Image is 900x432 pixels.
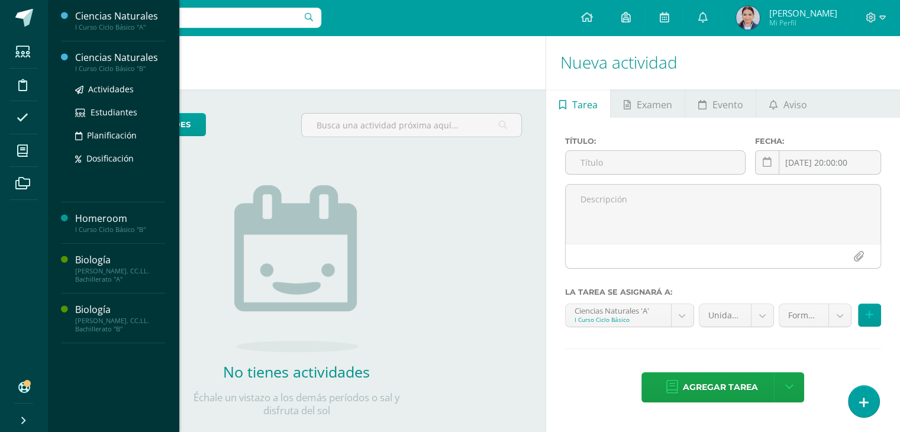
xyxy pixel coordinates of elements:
[708,304,743,327] span: Unidad 4
[75,128,165,142] a: Planificación
[546,89,610,118] a: Tarea
[75,23,165,31] div: I Curso Ciclo Básico "A"
[637,91,672,119] span: Examen
[88,83,134,95] span: Actividades
[75,253,165,283] a: Biología[PERSON_NAME]. CC.LL. Bachillerato "A"
[769,18,837,28] span: Mi Perfil
[87,130,137,141] span: Planificación
[178,391,415,417] p: Échale un vistazo a los demás períodos o sal y disfruta del sol
[736,6,760,30] img: a8a0204081b5f6b21ef0535763da8fef.png
[755,137,881,146] label: Fecha:
[62,36,531,89] h1: Actividades
[769,7,837,19] span: [PERSON_NAME]
[75,253,165,267] div: Biología
[75,212,165,234] a: HomeroomI Curso Ciclo Básico "B"
[75,82,165,96] a: Actividades
[75,212,165,225] div: Homeroom
[756,89,820,118] a: Aviso
[566,151,745,174] input: Título
[75,303,165,333] a: Biología[PERSON_NAME]. CC.LL. Bachillerato "B"
[55,8,321,28] input: Busca un usuario...
[75,65,165,73] div: I Curso Ciclo Básico "B"
[75,151,165,165] a: Dosificación
[565,137,746,146] label: Título:
[712,91,743,119] span: Evento
[75,267,165,283] div: [PERSON_NAME]. CC.LL. Bachillerato "A"
[234,185,359,352] img: no_activities.png
[75,51,165,73] a: Ciencias NaturalesI Curso Ciclo Básico "B"
[75,303,165,317] div: Biología
[75,317,165,333] div: [PERSON_NAME]. CC.LL. Bachillerato "B"
[302,114,521,137] input: Busca una actividad próxima aquí...
[75,225,165,234] div: I Curso Ciclo Básico "B"
[611,89,685,118] a: Examen
[565,288,881,296] label: La tarea se asignará a:
[75,9,165,23] div: Ciencias Naturales
[575,315,662,324] div: I Curso Ciclo Básico
[699,304,774,327] a: Unidad 4
[788,304,820,327] span: Formativo (80.0%)
[575,304,662,315] div: Ciencias Naturales 'A'
[685,89,756,118] a: Evento
[779,304,851,327] a: Formativo (80.0%)
[91,107,137,118] span: Estudiantes
[178,362,415,382] h2: No tienes actividades
[75,9,165,31] a: Ciencias NaturalesI Curso Ciclo Básico "A"
[86,153,134,164] span: Dosificación
[566,304,693,327] a: Ciencias Naturales 'A'I Curso Ciclo Básico
[572,91,598,119] span: Tarea
[682,373,757,402] span: Agregar tarea
[783,91,807,119] span: Aviso
[75,105,165,119] a: Estudiantes
[75,51,165,65] div: Ciencias Naturales
[560,36,886,89] h1: Nueva actividad
[756,151,880,174] input: Fecha de entrega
